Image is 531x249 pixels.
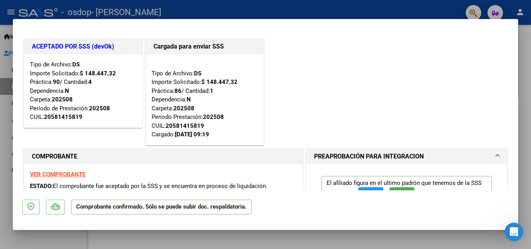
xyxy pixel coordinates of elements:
span: ESTADO: [30,183,53,190]
strong: 202508 [89,105,110,112]
iframe: Intercom live chat [505,223,523,241]
strong: $ 148.447,32 [201,78,238,85]
strong: 86 [175,87,182,94]
span: El comprobante fue aceptado por la SSS y se encuentra en proceso de liquidación. [53,183,267,190]
strong: 202508 [203,113,224,120]
p: Comprobante confirmado. Sólo se puede subir doc. respaldatoria. [71,200,252,215]
strong: N [187,96,191,103]
button: FTP [358,187,383,202]
strong: 202508 [173,105,194,112]
div: Tipo de Archivo: Importe Solicitado: Práctica: / Cantidad: Dependencia: Carpeta: Período de Prest... [30,60,136,122]
strong: 90 [53,78,60,85]
strong: 202508 [52,96,73,103]
mat-expansion-panel-header: PREAPROBACIÓN PARA INTEGRACION [306,149,507,164]
div: 20581415819 [44,113,82,122]
a: VER COMPROBANTE [30,171,86,178]
strong: COMPROBANTE [32,153,77,160]
strong: N [65,87,69,94]
strong: 4 [88,78,92,85]
h1: Cargada para enviar SSS [154,42,256,51]
strong: DS [194,70,201,77]
strong: $ 148.447,32 [80,70,116,77]
div: 20581415819 [166,122,204,131]
h1: PREAPROBACIÓN PARA INTEGRACION [314,152,424,161]
strong: [DATE] 09:19 [175,131,209,138]
strong: 1 [210,87,213,94]
p: El afiliado figura en el ultimo padrón que tenemos de la SSS de [321,176,492,205]
h1: ACEPTADO POR SSS (devOk) [32,42,134,51]
button: SSS [390,187,414,202]
strong: DS [72,61,80,68]
div: Tipo de Archivo: Importe Solicitado: Práctica: / Cantidad: Dependencia: Carpeta: Período Prestaci... [152,60,258,139]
